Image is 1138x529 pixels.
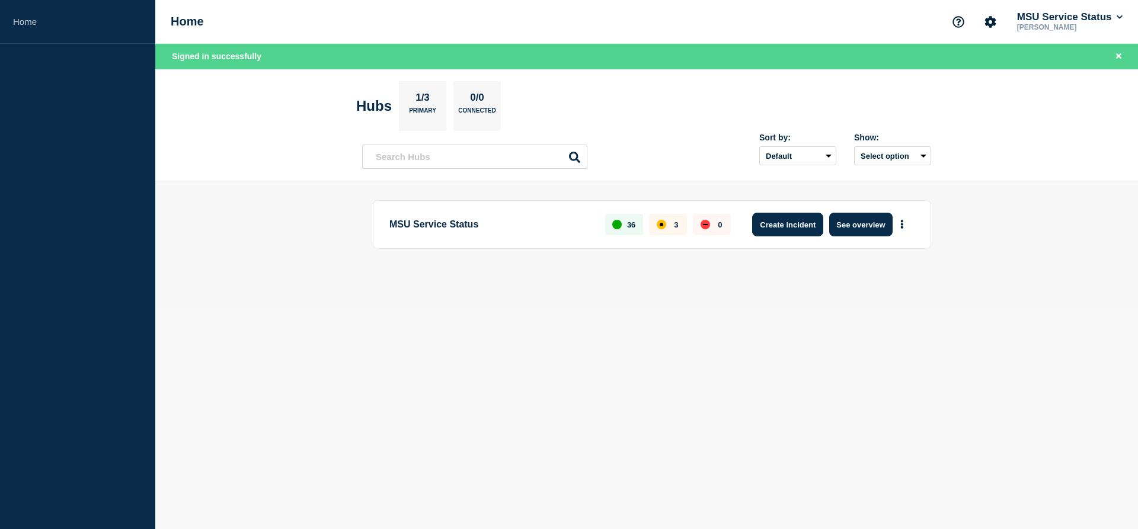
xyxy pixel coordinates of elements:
div: Sort by: [759,133,836,142]
button: MSU Service Status [1015,11,1125,23]
p: 1/3 [411,92,434,107]
span: Signed in successfully [172,52,261,61]
button: Account settings [978,9,1003,34]
div: up [612,220,622,229]
p: Primary [409,107,436,120]
p: Connected [458,107,496,120]
p: [PERSON_NAME] [1015,23,1125,31]
p: 36 [627,220,635,229]
button: Create incident [752,213,823,236]
button: See overview [829,213,892,236]
h2: Hubs [356,98,392,114]
p: 3 [674,220,678,229]
p: 0/0 [466,92,489,107]
button: Select option [854,146,931,165]
button: Support [946,9,971,34]
button: Close banner [1111,50,1126,63]
button: More actions [894,214,910,236]
h1: Home [171,15,204,28]
div: Show: [854,133,931,142]
div: down [701,220,710,229]
select: Sort by [759,146,836,165]
input: Search Hubs [362,145,587,169]
div: affected [657,220,666,229]
p: MSU Service Status [389,213,592,236]
p: 0 [718,220,722,229]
